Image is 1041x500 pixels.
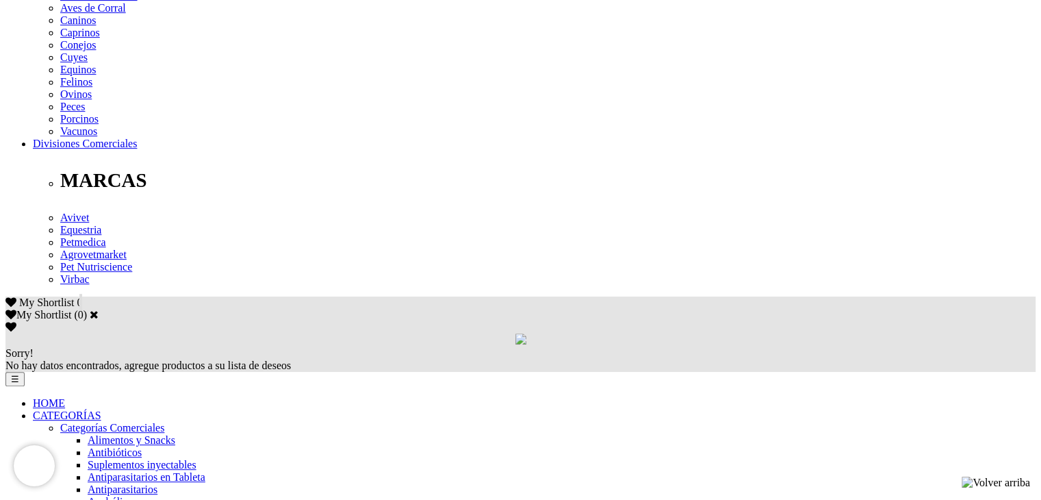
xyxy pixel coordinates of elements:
a: Felinos [60,76,92,88]
button: ☰ [5,372,25,386]
a: Pet Nutriscience [60,261,132,273]
a: Porcinos [60,113,99,125]
a: Categorías Comerciales [60,422,164,434]
span: My Shortlist [19,297,74,308]
a: Avivet [60,212,89,223]
a: Ovinos [60,88,92,100]
img: loading.gif [515,334,526,345]
a: Antibióticos [88,447,142,458]
a: Petmedica [60,236,106,248]
a: Divisiones Comerciales [33,138,137,149]
iframe: Brevo live chat [14,445,55,486]
a: Equestria [60,224,101,236]
a: Alimentos y Snacks [88,434,175,446]
div: No hay datos encontrados, agregue productos a su lista de deseos [5,347,1036,372]
span: ( ) [74,309,87,321]
a: Caprinos [60,27,100,38]
a: Suplementos inyectables [88,459,196,471]
a: Antiparasitarios [88,484,157,495]
a: Virbac [60,273,90,285]
a: Caninos [60,14,96,26]
a: Equinos [60,64,96,75]
a: Cuyes [60,51,88,63]
span: Sorry! [5,347,34,359]
span: 0 [77,297,82,308]
a: HOME [33,397,65,409]
a: Peces [60,101,85,112]
a: CATEGORÍAS [33,410,101,421]
p: MARCAS [60,169,1036,192]
a: Antiparasitarios en Tableta [88,471,205,483]
a: Vacunos [60,125,97,137]
a: Cerrar [90,309,99,320]
a: Conejos [60,39,96,51]
a: Aves de Corral [60,2,126,14]
label: 0 [78,309,83,321]
label: My Shortlist [5,309,71,321]
a: Agrovetmarket [60,249,127,260]
img: Volver arriba [962,477,1030,489]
